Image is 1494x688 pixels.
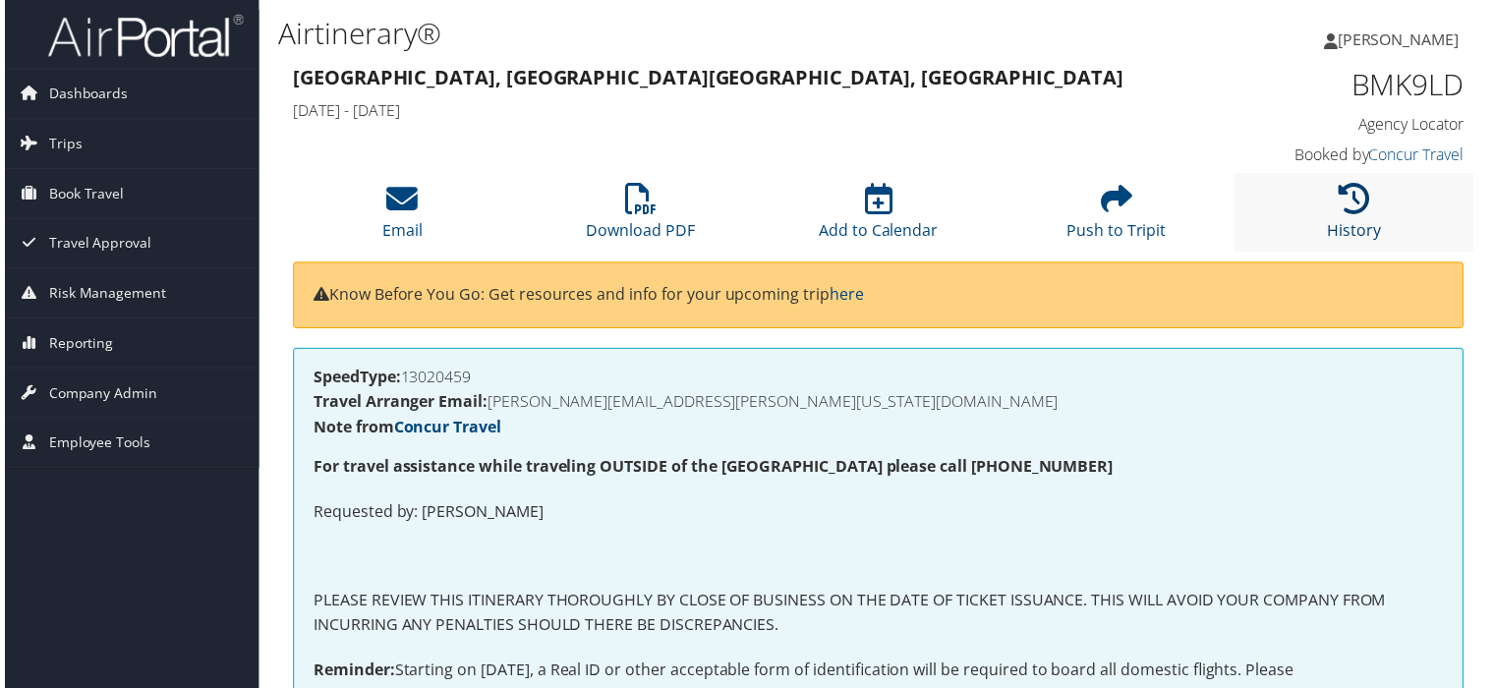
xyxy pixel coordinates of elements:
span: Dashboards [44,70,124,119]
a: Concur Travel [1372,144,1467,166]
strong: SpeedType: [311,368,398,389]
a: [PERSON_NAME] [1327,10,1482,69]
h4: Agency Locator [1195,114,1467,136]
span: Reporting [44,320,109,370]
a: Concur Travel [391,419,499,440]
span: Trips [44,120,78,169]
strong: Note from [311,419,499,440]
a: History [1331,195,1385,242]
a: Add to Calendar [819,195,939,242]
h1: BMK9LD [1195,65,1467,106]
h1: Airtinerary® [275,13,1080,54]
a: Email [379,195,420,242]
h4: [PERSON_NAME][EMAIL_ADDRESS][PERSON_NAME][US_STATE][DOMAIN_NAME] [311,396,1447,412]
a: here [830,285,864,307]
img: airportal-logo.png [43,13,240,59]
span: Travel Approval [44,220,147,269]
span: Book Travel [44,170,120,219]
h4: 13020459 [311,371,1447,386]
span: Risk Management [44,270,162,319]
p: Requested by: [PERSON_NAME] [311,502,1447,528]
strong: For travel assistance while traveling OUTSIDE of the [GEOGRAPHIC_DATA] please call [PHONE_NUMBER] [311,458,1115,480]
strong: [GEOGRAPHIC_DATA], [GEOGRAPHIC_DATA] [GEOGRAPHIC_DATA], [GEOGRAPHIC_DATA] [290,65,1125,91]
strong: Reminder: [311,662,392,684]
span: Employee Tools [44,421,146,470]
strong: Travel Arranger Email: [311,393,486,415]
a: Download PDF [585,195,694,242]
span: [PERSON_NAME] [1341,29,1463,50]
p: PLEASE REVIEW THIS ITINERARY THOROUGHLY BY CLOSE OF BUSINESS ON THE DATE OF TICKET ISSUANCE. THIS... [311,592,1447,642]
span: Company Admin [44,371,153,420]
h4: Booked by [1195,144,1467,166]
h4: [DATE] - [DATE] [290,100,1166,122]
p: Know Before You Go: Get resources and info for your upcoming trip [311,284,1447,310]
a: Push to Tripit [1068,195,1169,242]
